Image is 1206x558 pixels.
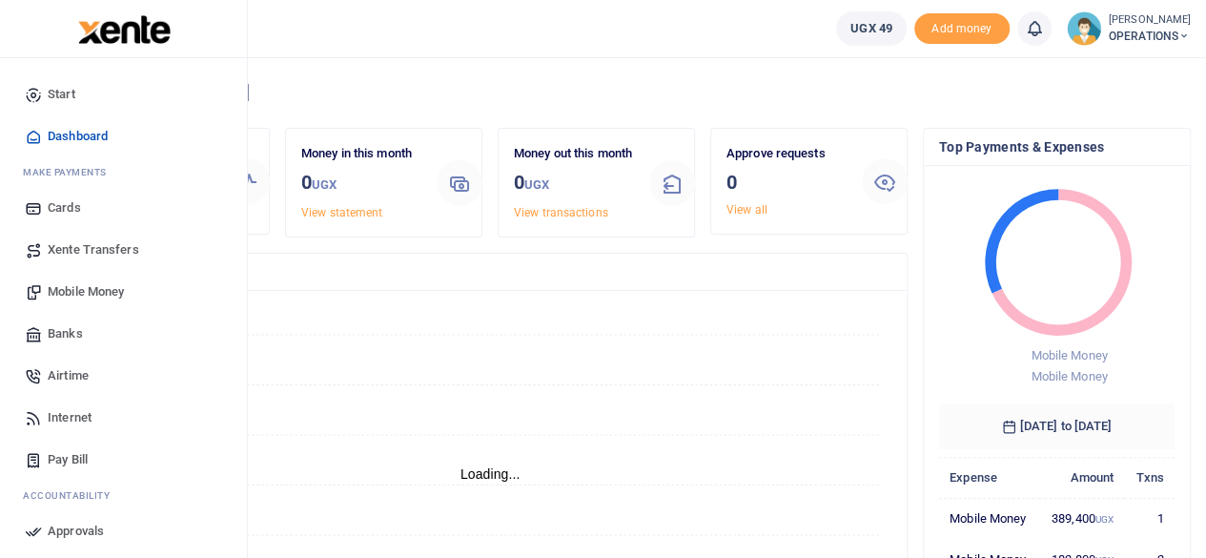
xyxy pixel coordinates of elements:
th: Expense [939,457,1039,498]
h4: Top Payments & Expenses [939,136,1175,157]
span: Cards [48,198,81,217]
span: Dashboard [48,127,108,146]
img: logo-large [78,15,171,44]
span: OPERATIONS [1109,28,1191,45]
a: logo-small logo-large logo-large [76,21,171,35]
li: Toup your wallet [914,13,1010,45]
h4: Transactions Overview [89,261,891,282]
a: View transactions [514,206,608,219]
span: Start [48,85,75,104]
h3: 0 [726,168,847,196]
a: profile-user [PERSON_NAME] OPERATIONS [1067,11,1191,46]
img: profile-user [1067,11,1101,46]
a: Pay Bill [15,439,232,481]
td: 389,400 [1039,498,1124,539]
small: [PERSON_NAME] [1109,12,1191,29]
span: Mobile Money [1031,348,1107,362]
li: Wallet ballance [828,11,914,46]
h6: [DATE] to [DATE] [939,403,1175,449]
li: M [15,157,232,187]
th: Amount [1039,457,1124,498]
text: Loading... [460,466,521,482]
h3: 0 [301,168,421,199]
span: Internet [48,408,92,427]
h4: Hello [PERSON_NAME] [72,82,1191,103]
small: UGX [312,177,337,192]
a: UGX 49 [836,11,907,46]
small: UGX [524,177,549,192]
span: Airtime [48,366,89,385]
span: Pay Bill [48,450,88,469]
small: UGX [1095,514,1114,525]
a: Mobile Money [15,271,232,313]
a: Add money [914,20,1010,34]
a: Cards [15,187,232,229]
span: UGX 49 [850,19,892,38]
span: Mobile Money [48,282,124,301]
a: Approvals [15,510,232,552]
a: Xente Transfers [15,229,232,271]
a: View statement [301,206,382,219]
span: Mobile Money [1031,369,1107,383]
p: Money out this month [514,144,634,164]
a: Airtime [15,355,232,397]
span: ake Payments [32,165,107,179]
p: Money in this month [301,144,421,164]
th: Txns [1124,457,1175,498]
a: Internet [15,397,232,439]
a: Banks [15,313,232,355]
a: Start [15,73,232,115]
h3: 0 [514,168,634,199]
p: Approve requests [726,144,847,164]
span: Add money [914,13,1010,45]
td: 1 [1124,498,1175,539]
span: countability [37,488,110,503]
li: Ac [15,481,232,510]
td: Mobile Money [939,498,1039,539]
a: View all [726,203,767,217]
span: Banks [48,324,83,343]
a: Dashboard [15,115,232,157]
span: Approvals [48,522,104,541]
span: Xente Transfers [48,240,139,259]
